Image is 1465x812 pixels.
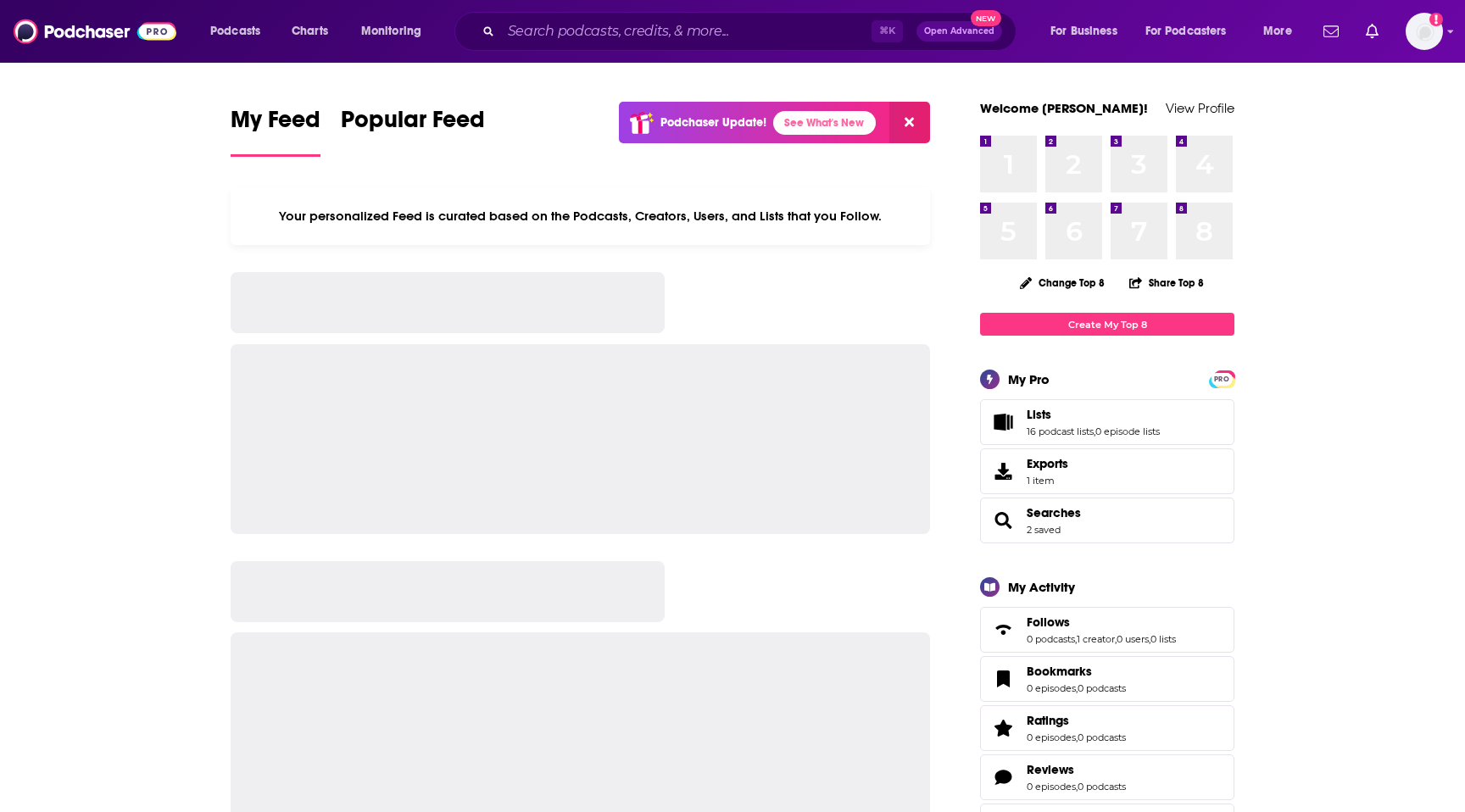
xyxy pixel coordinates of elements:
a: 1 creator [1077,633,1115,645]
a: Popular Feed [341,105,485,157]
a: Follows [986,618,1020,642]
a: 16 podcast lists [1027,425,1094,437]
a: Ratings [1027,713,1126,728]
a: 0 episode lists [1095,425,1160,437]
button: open menu [1251,18,1313,45]
a: Reviews [1027,762,1126,777]
a: PRO [1212,372,1232,385]
span: PRO [1212,373,1232,386]
a: 0 episodes [1027,781,1076,793]
span: Exports [986,459,1020,483]
a: Bookmarks [1027,664,1126,679]
button: Show profile menu [1406,13,1443,50]
a: My Feed [231,105,320,157]
a: 0 podcasts [1027,633,1075,645]
span: Follows [980,607,1234,653]
span: Popular Feed [341,105,485,144]
span: Bookmarks [980,656,1234,702]
a: Charts [281,18,338,45]
span: Searches [980,498,1234,543]
div: My Activity [1008,579,1075,595]
a: 0 users [1117,633,1149,645]
span: More [1263,19,1292,43]
button: open menu [198,18,282,45]
span: Ratings [1027,713,1069,728]
span: Reviews [980,754,1234,800]
a: Follows [1027,615,1176,630]
span: , [1094,425,1095,437]
span: Follows [1027,615,1070,630]
span: For Podcasters [1145,19,1227,43]
a: Show notifications dropdown [1317,17,1345,46]
span: Reviews [1027,762,1074,777]
div: My Pro [1008,371,1050,387]
span: , [1149,633,1150,645]
p: Podchaser Update! [660,115,766,130]
a: Bookmarks [986,667,1020,691]
span: New [971,10,1001,26]
a: 0 lists [1150,633,1176,645]
button: open menu [1134,18,1251,45]
img: Podchaser - Follow, Share and Rate Podcasts [14,15,176,47]
a: Exports [980,448,1234,494]
svg: Add a profile image [1429,13,1443,26]
span: My Feed [231,105,320,144]
a: 0 episodes [1027,731,1076,743]
a: 0 podcasts [1078,781,1126,793]
a: Ratings [986,716,1020,740]
button: Open AdvancedNew [916,21,1002,42]
a: Create My Top 8 [980,313,1234,336]
span: For Business [1050,19,1117,43]
span: 1 item [1027,475,1068,487]
span: Lists [980,399,1234,445]
a: 2 saved [1027,524,1061,536]
span: ⌘ K [872,20,903,42]
span: Open Advanced [924,27,994,36]
a: View Profile [1166,100,1234,116]
a: Searches [1027,505,1081,520]
span: Exports [1027,456,1068,471]
span: Bookmarks [1027,664,1092,679]
span: , [1075,633,1077,645]
a: 0 podcasts [1078,682,1126,694]
span: Lists [1027,407,1051,422]
button: Share Top 8 [1128,266,1205,299]
button: open menu [1039,18,1139,45]
span: Ratings [980,705,1234,751]
a: 0 episodes [1027,682,1076,694]
a: Show notifications dropdown [1359,17,1385,46]
a: Lists [986,410,1020,434]
button: open menu [349,18,443,45]
input: Search podcasts, credits, & more... [501,18,872,45]
a: Lists [1027,407,1160,422]
a: 0 podcasts [1078,731,1126,743]
span: Logged in as cduhigg [1406,13,1443,50]
div: Search podcasts, credits, & more... [471,12,1033,51]
span: Monitoring [361,19,421,43]
span: , [1076,731,1078,743]
div: Your personalized Feed is curated based on the Podcasts, Creators, Users, and Lists that you Follow. [231,187,930,245]
a: See What's New [773,111,876,135]
span: Podcasts [210,19,260,43]
a: Welcome [PERSON_NAME]! [980,100,1148,116]
span: , [1076,781,1078,793]
img: User Profile [1406,13,1443,50]
span: , [1076,682,1078,694]
button: Change Top 8 [1010,272,1115,293]
a: Reviews [986,765,1020,789]
span: , [1115,633,1117,645]
span: Charts [292,19,328,43]
a: Searches [986,509,1020,532]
